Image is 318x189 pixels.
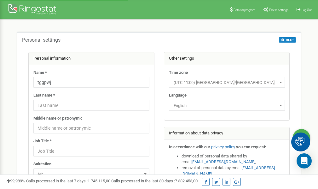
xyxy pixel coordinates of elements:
[33,123,149,133] input: Middle name or patronymic
[182,153,285,165] li: download of personal data shared by email ,
[164,52,290,65] div: Other settings
[111,179,198,183] span: Calls processed in the last 30 days :
[88,179,110,183] u: 1 745 115,00
[182,165,285,177] li: removal of personal data by email ,
[36,170,147,179] span: Mr.
[169,92,187,98] label: Language
[175,179,198,183] u: 7 382 453,00
[269,8,288,12] span: Profile settings
[297,153,312,168] div: Open Intercom Messenger
[33,115,83,121] label: Middle name or patronymic
[171,78,283,87] span: (UTC-11:00) Pacific/Midway
[33,168,149,179] span: Mr.
[302,8,312,12] span: Log Out
[169,100,285,111] span: English
[169,70,188,76] label: Time zone
[171,101,283,110] span: English
[33,77,149,88] input: Name
[33,161,51,167] label: Salutation
[33,138,52,144] label: Job Title *
[169,77,285,88] span: (UTC-11:00) Pacific/Midway
[26,179,110,183] span: Calls processed in the last 7 days :
[279,37,296,43] button: HELP
[33,100,149,111] input: Last name
[164,127,290,140] div: Information about data privacy
[169,145,210,149] strong: In accordance with our
[6,179,25,183] span: 99,989%
[234,8,255,12] span: Referral program
[33,70,47,76] label: Name *
[236,145,266,149] strong: you can request:
[29,52,154,65] div: Personal information
[191,159,255,164] a: [EMAIL_ADDRESS][DOMAIN_NAME]
[22,37,61,43] h5: Personal settings
[33,146,149,157] input: Job Title
[33,92,55,98] label: Last name *
[211,145,235,149] a: privacy policy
